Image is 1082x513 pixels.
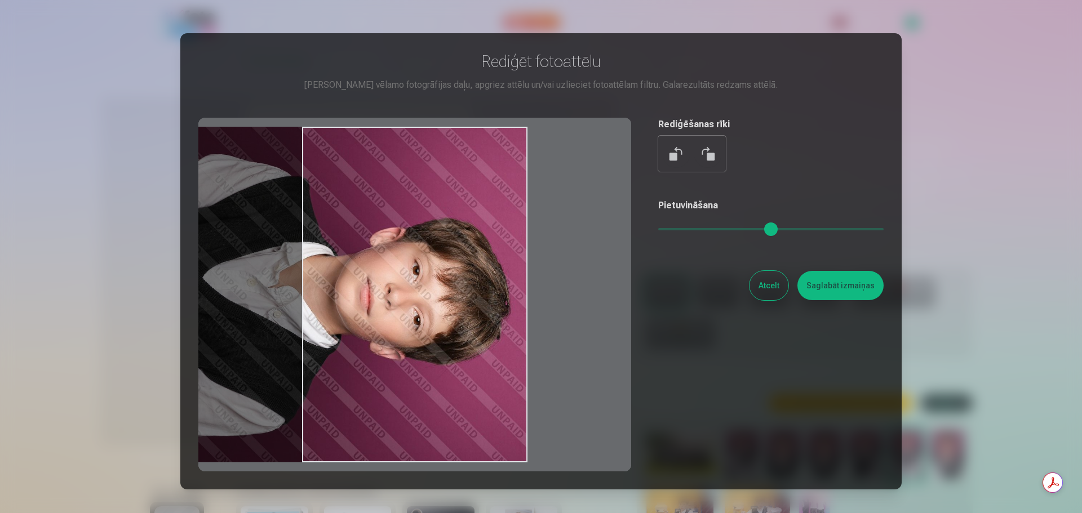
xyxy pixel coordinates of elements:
button: Saglabāt izmaiņas [797,271,884,300]
h5: Rediģēšanas rīki [658,118,884,131]
h5: Pietuvināšana [658,199,884,212]
button: Atcelt [750,271,788,300]
div: [PERSON_NAME] vēlamo fotogrāfijas daļu, apgriez attēlu un/vai uzlieciet fotoattēlam filtru. Galar... [198,78,884,92]
h3: Rediģēt fotoattēlu [198,51,884,72]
